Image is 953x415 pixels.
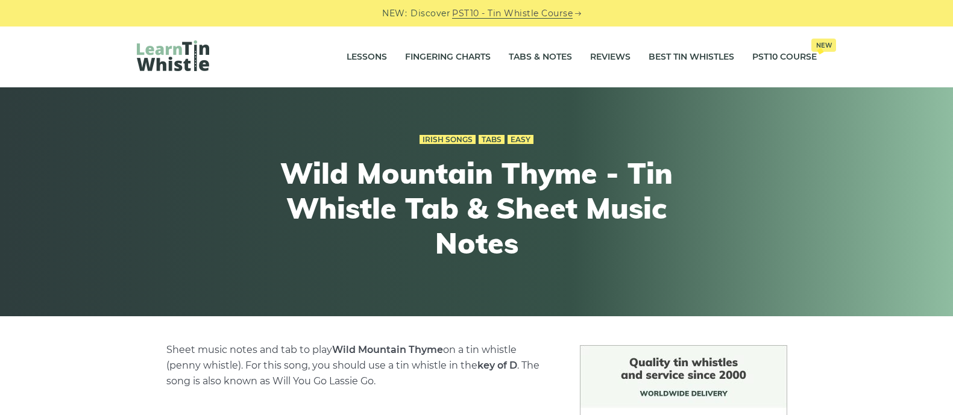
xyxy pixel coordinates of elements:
[166,342,551,389] p: Sheet music notes and tab to play on a tin whistle (penny whistle). For this song, you should use...
[590,42,631,72] a: Reviews
[811,39,836,52] span: New
[479,135,505,145] a: Tabs
[649,42,734,72] a: Best Tin Whistles
[477,360,517,371] strong: key of D
[255,156,699,260] h1: Wild Mountain Thyme - Tin Whistle Tab & Sheet Music Notes
[752,42,817,72] a: PST10 CourseNew
[332,344,443,355] strong: Wild Mountain Thyme
[137,40,209,71] img: LearnTinWhistle.com
[347,42,387,72] a: Lessons
[405,42,491,72] a: Fingering Charts
[508,135,533,145] a: Easy
[420,135,476,145] a: Irish Songs
[509,42,572,72] a: Tabs & Notes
